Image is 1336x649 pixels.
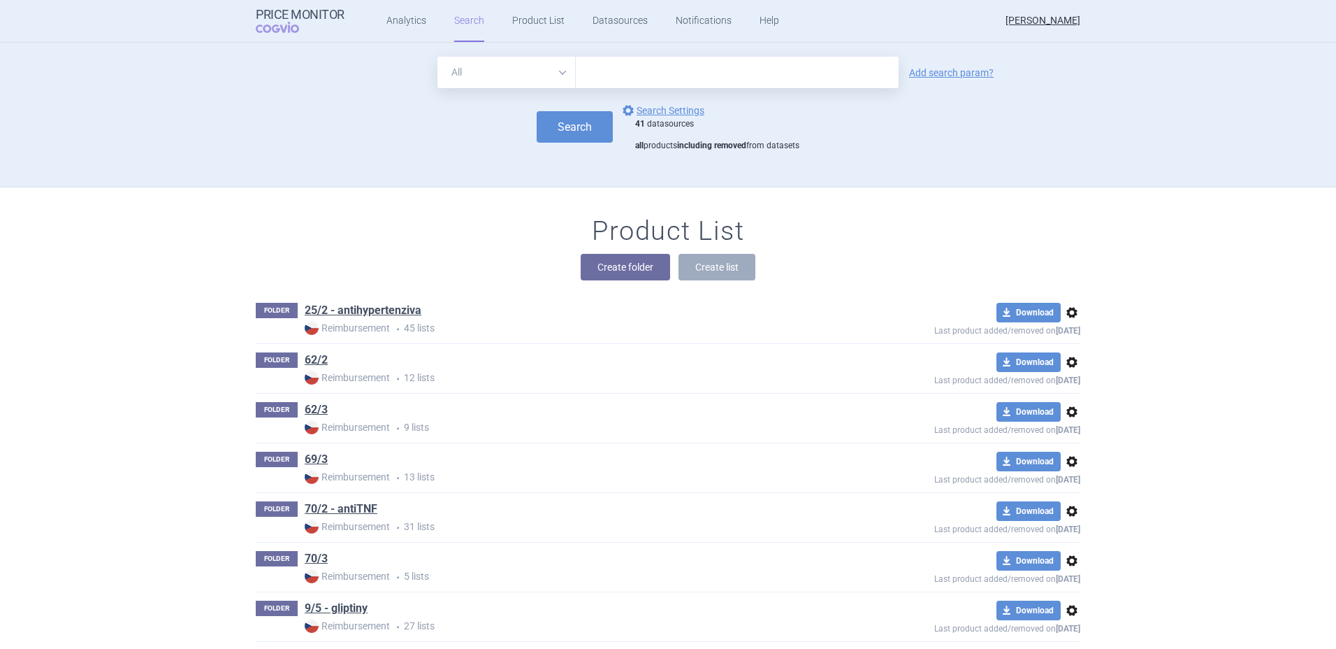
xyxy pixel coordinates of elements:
[833,521,1080,534] p: Last product added/removed on
[996,551,1061,571] button: Download
[909,68,994,78] a: Add search param?
[305,501,377,517] a: 70/2 - antiTNF
[305,371,319,385] img: CZ
[592,215,744,248] h1: Product List
[635,119,799,152] div: datasources products from datasets
[256,402,298,418] p: FOLDER
[833,571,1080,584] p: Last product added/removed on
[305,402,328,420] h1: 62/3
[305,321,319,335] img: CZ
[256,452,298,467] p: FOLDER
[1056,525,1080,534] strong: [DATE]
[305,551,328,569] h1: 70/3
[305,619,319,633] img: CZ
[390,372,404,386] i: •
[390,620,404,634] i: •
[305,569,833,584] p: 5 lists
[537,111,613,143] button: Search
[305,569,319,583] img: CZ
[256,8,344,22] strong: Price Monitor
[635,141,644,150] strong: all
[996,452,1061,471] button: Download
[305,321,390,335] strong: Reimbursement
[305,601,368,616] a: 9/5 - gliptiny
[635,119,645,129] strong: 41
[256,303,298,318] p: FOLDER
[305,352,328,371] h1: 62/2
[1056,376,1080,385] strong: [DATE]
[1056,574,1080,584] strong: [DATE]
[833,471,1080,485] p: Last product added/removed on
[305,619,833,634] p: 27 lists
[305,601,368,619] h1: 9/5 - gliptiny
[305,470,833,485] p: 13 lists
[1056,624,1080,634] strong: [DATE]
[390,322,404,336] i: •
[996,402,1061,422] button: Download
[305,420,833,435] p: 9 lists
[620,102,704,119] a: Search Settings
[1056,326,1080,336] strong: [DATE]
[256,8,344,34] a: Price MonitorCOGVIO
[305,352,328,368] a: 62/2
[996,303,1061,322] button: Download
[305,420,319,434] img: CZ
[390,521,404,535] i: •
[996,601,1061,620] button: Download
[677,141,746,150] strong: including removed
[305,321,833,336] p: 45 lists
[305,520,390,534] strong: Reimbursement
[305,420,390,434] strong: Reimbursement
[581,254,670,280] button: Create folder
[833,322,1080,336] p: Last product added/removed on
[256,352,298,368] p: FOLDER
[305,303,421,318] a: 25/2 - antihypertenziva
[833,422,1080,435] p: Last product added/removed on
[833,372,1080,385] p: Last product added/removed on
[305,520,319,534] img: CZ
[678,254,755,280] button: Create list
[256,551,298,566] p: FOLDER
[390,471,404,485] i: •
[305,371,390,385] strong: Reimbursement
[256,501,298,517] p: FOLDER
[1056,475,1080,485] strong: [DATE]
[305,470,319,484] img: CZ
[256,601,298,616] p: FOLDER
[996,501,1061,521] button: Download
[305,452,328,467] a: 69/3
[833,620,1080,634] p: Last product added/removed on
[305,501,377,520] h1: 70/2 - antiTNF
[390,571,404,585] i: •
[305,470,390,484] strong: Reimbursement
[390,422,404,436] i: •
[305,452,328,470] h1: 69/3
[305,520,833,534] p: 31 lists
[1056,425,1080,435] strong: [DATE]
[305,569,390,583] strong: Reimbursement
[305,303,421,321] h1: 25/2 - antihypertenziva
[305,402,328,418] a: 62/3
[996,352,1061,372] button: Download
[305,371,833,385] p: 12 lists
[305,619,390,633] strong: Reimbursement
[305,551,328,566] a: 70/3
[256,22,319,33] span: COGVIO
